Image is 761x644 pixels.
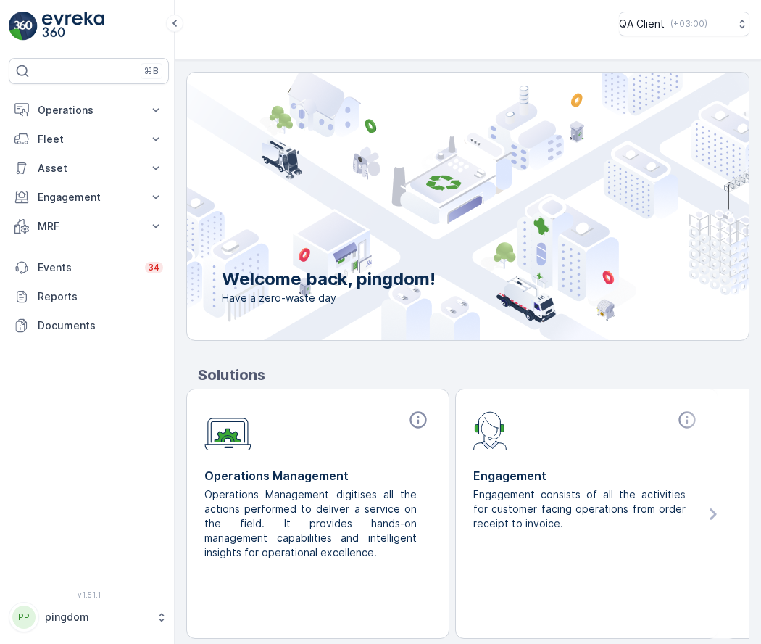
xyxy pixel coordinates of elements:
a: Reports [9,282,169,311]
p: 34 [148,262,160,273]
p: Events [38,260,136,275]
span: Have a zero-waste day [222,291,436,305]
button: MRF [9,212,169,241]
img: module-icon [473,410,507,450]
p: Reports [38,289,163,304]
p: Documents [38,318,163,333]
button: Operations [9,96,169,125]
span: v 1.51.1 [9,590,169,599]
img: logo_light-DOdMpM7g.png [42,12,104,41]
button: Fleet [9,125,169,154]
p: Fleet [38,132,140,146]
button: QA Client(+03:00) [619,12,749,36]
p: Engagement [473,467,700,484]
p: Engagement consists of all the activities for customer facing operations from order receipt to in... [473,487,689,531]
p: Operations Management [204,467,431,484]
img: module-icon [204,410,251,451]
button: PPpingdom [9,602,169,632]
button: Engagement [9,183,169,212]
img: logo [9,12,38,41]
p: Operations Management digitises all the actions performed to deliver a service on the field. It p... [204,487,420,560]
p: Asset [38,161,140,176]
p: pingdom [45,610,149,624]
p: Solutions [198,364,749,386]
p: ⌘B [144,65,159,77]
p: QA Client [619,17,665,31]
button: Asset [9,154,169,183]
p: Engagement [38,190,140,205]
p: MRF [38,219,140,234]
p: ( +03:00 ) [670,18,707,30]
p: Operations [38,103,140,117]
div: PP [12,606,36,629]
img: city illustration [122,73,749,340]
a: Events34 [9,253,169,282]
p: Welcome back, pingdom! [222,268,436,291]
a: Documents [9,311,169,340]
